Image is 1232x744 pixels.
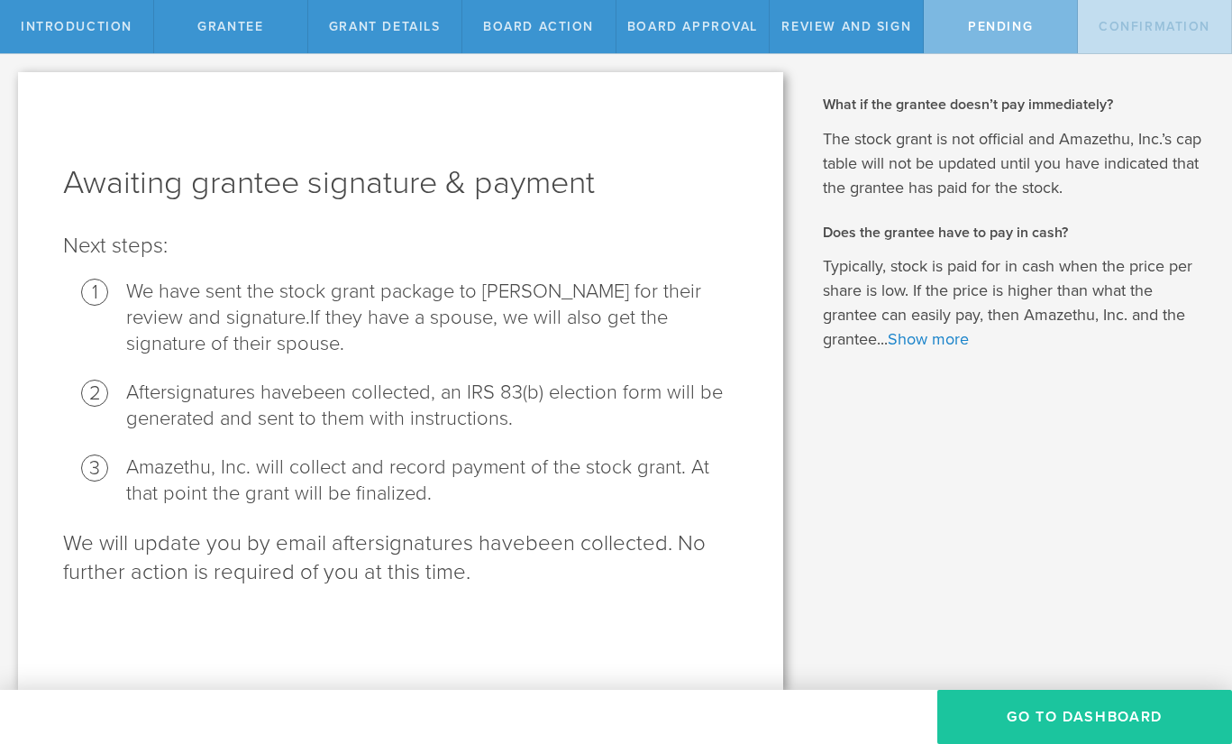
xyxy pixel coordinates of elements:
[968,19,1033,34] span: Pending
[823,223,1205,243] h2: Does the grantee have to pay in cash?
[823,127,1205,200] p: The stock grant is not official and Amazethu, Inc.’s cap table will not be updated until you have...
[126,279,738,357] li: We have sent the stock grant package to [PERSON_NAME] for their review and signature .
[781,19,911,34] span: Review and Sign
[197,19,263,34] span: Grantee
[823,95,1205,115] h2: What if the grantee doesn’t pay immediately?
[126,306,668,355] span: If they have a spouse, we will also get the signature of their spouse.
[167,381,302,404] span: signatures have
[329,19,441,34] span: Grant Details
[888,329,969,349] a: Show more
[627,19,758,34] span: Board Approval
[63,161,738,205] h1: Awaiting grantee signature & payment
[126,380,738,432] li: After been collected, an IRS 83(b) election form will be generated and sent to them with instruct...
[823,254,1205,352] p: Typically, stock is paid for in cash when the price per share is low. If the price is higher than...
[937,690,1232,744] button: Go To Dashboard
[63,529,738,587] p: We will update you by email after been collected. No further action is required of you at this time.
[1099,19,1210,34] span: Confirmation
[21,19,132,34] span: Introduction
[63,232,738,261] p: Next steps:
[126,455,738,507] li: Amazethu, Inc. will collect and record payment of the stock grant. At that point the grant will b...
[483,19,594,34] span: Board Action
[375,530,525,556] span: signatures have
